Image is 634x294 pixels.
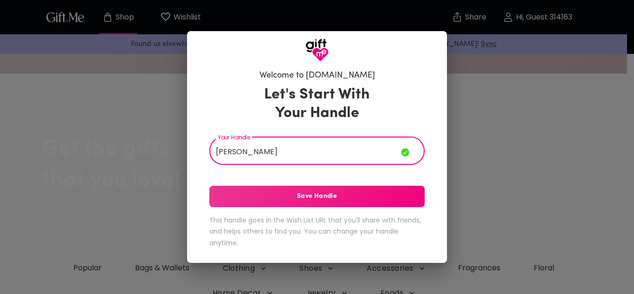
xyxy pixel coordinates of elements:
input: Your Handle [209,139,401,165]
h3: Let's Start With Your Handle [252,85,382,123]
h6: This handle goes in the Wish List URL that you'll share with friends, and helps others to find yo... [209,215,425,249]
span: Save Handle [209,191,425,202]
img: GiftMe Logo [305,39,329,62]
button: Save Handle [209,186,425,207]
h6: Welcome to [DOMAIN_NAME] [259,70,375,81]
